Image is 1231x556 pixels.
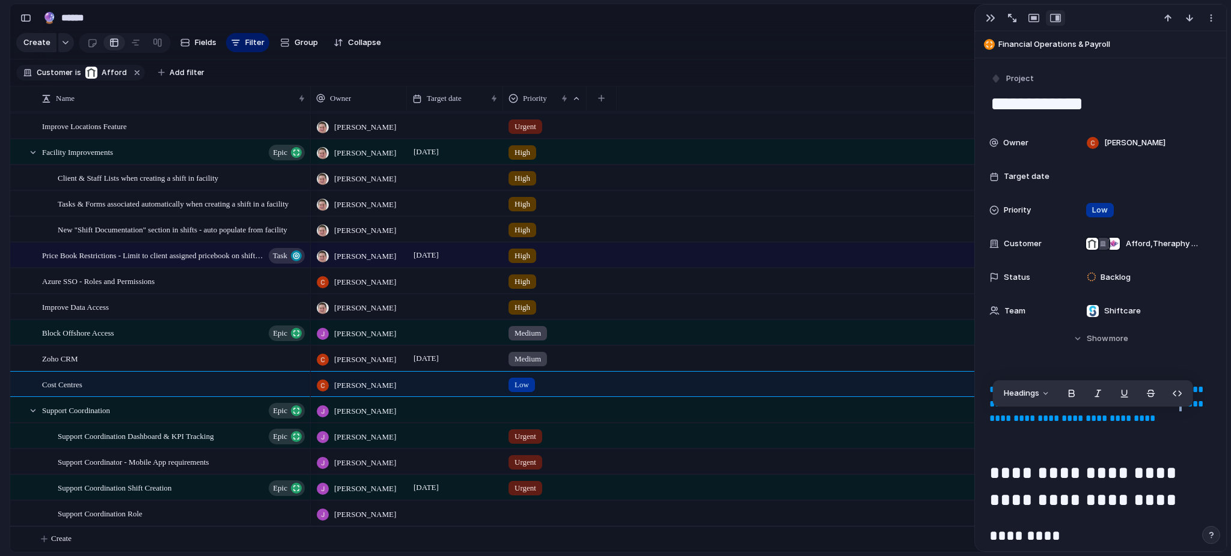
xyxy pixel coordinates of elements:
[58,506,142,520] span: Support Coordination Role
[1126,238,1202,250] span: Afford , Theraphy Care , Dundaloo
[411,248,442,262] span: [DATE]
[1109,333,1128,345] span: more
[334,147,396,159] span: [PERSON_NAME]
[42,300,109,313] span: Improve Data Access
[273,325,287,342] span: Epic
[40,8,59,28] button: 🔮
[1092,204,1108,216] span: Low
[334,405,396,417] span: [PERSON_NAME]
[1004,387,1039,399] span: Headings
[1104,305,1141,317] span: Shiftcare
[58,171,218,184] span: Client & Staff Lists when creating a shift in facility
[1004,271,1030,283] span: Status
[195,37,216,49] span: Fields
[334,431,396,443] span: [PERSON_NAME]
[515,482,536,494] span: Urgent
[58,196,289,210] span: Tasks & Forms associated automatically when creating a shift in a facility
[515,301,530,313] span: High
[427,92,462,104] span: Target date
[1087,333,1108,345] span: Show
[515,224,530,236] span: High
[226,33,269,52] button: Filter
[1104,137,1165,149] span: [PERSON_NAME]
[269,480,305,496] button: Epic
[151,64,212,81] button: Add filter
[42,325,114,339] span: Block Offshore Access
[330,92,351,104] span: Owner
[269,145,305,160] button: Epic
[51,533,72,545] span: Create
[515,147,530,159] span: High
[58,222,287,236] span: New "Shift Documentation" section in shifts - auto populate from facility
[523,92,547,104] span: Priority
[1004,171,1049,183] span: Target date
[273,428,287,445] span: Epic
[1004,204,1031,216] span: Priority
[989,328,1212,349] button: Showmore
[411,480,442,495] span: [DATE]
[334,328,396,340] span: [PERSON_NAME]
[42,351,78,365] span: Zoho CRM
[334,457,396,469] span: [PERSON_NAME]
[334,354,396,366] span: [PERSON_NAME]
[269,403,305,419] button: Epic
[334,173,396,185] span: [PERSON_NAME]
[58,455,209,468] span: Support Coordinator - Mobile App requirements
[75,67,81,78] span: is
[102,67,127,78] span: Afford
[334,225,396,237] span: [PERSON_NAME]
[73,66,84,79] button: is
[515,456,536,468] span: Urgent
[1006,73,1034,85] span: Project
[273,144,287,161] span: Epic
[1004,305,1025,317] span: Team
[43,10,56,26] div: 🔮
[42,145,113,159] span: Facility Improvements
[515,276,530,288] span: High
[988,70,1037,88] button: Project
[273,480,287,497] span: Epic
[274,33,324,52] button: Group
[42,119,127,133] span: Improve Locations Feature
[42,248,265,262] span: Price Book Restrictions - Limit to client assigned pricebook on shift creation
[334,276,396,288] span: [PERSON_NAME]
[269,429,305,444] button: Epic
[334,250,396,262] span: [PERSON_NAME]
[170,67,204,78] span: Add filter
[1101,271,1131,283] span: Backlog
[515,431,536,443] span: Urgent
[334,121,396,133] span: [PERSON_NAME]
[334,199,396,211] span: [PERSON_NAME]
[334,509,396,521] span: [PERSON_NAME]
[329,33,386,52] button: Collapse
[980,35,1221,54] button: Financial Operations & Payroll
[515,250,530,262] span: High
[997,384,1057,403] button: Headings
[515,353,541,365] span: Medium
[334,483,396,495] span: [PERSON_NAME]
[515,198,530,210] span: High
[56,92,75,104] span: Name
[1003,137,1028,149] span: Owner
[1004,238,1042,250] span: Customer
[998,38,1221,50] span: Financial Operations & Payroll
[348,37,381,49] span: Collapse
[42,377,82,391] span: Cost Centres
[58,429,214,443] span: Support Coordination Dashboard & KPI Tracking
[273,402,287,419] span: Epic
[23,37,50,49] span: Create
[411,351,442,366] span: [DATE]
[515,327,541,339] span: Medium
[515,172,530,184] span: High
[42,274,154,288] span: Azure SSO - Roles and Permissions
[411,145,442,159] span: [DATE]
[269,248,305,264] button: Task
[58,480,172,494] span: Support Coordination Shift Creation
[295,37,318,49] span: Group
[515,121,536,133] span: Urgent
[42,403,110,417] span: Support Coordination
[334,379,396,391] span: [PERSON_NAME]
[515,379,529,391] span: Low
[16,33,57,52] button: Create
[37,67,73,78] span: Customer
